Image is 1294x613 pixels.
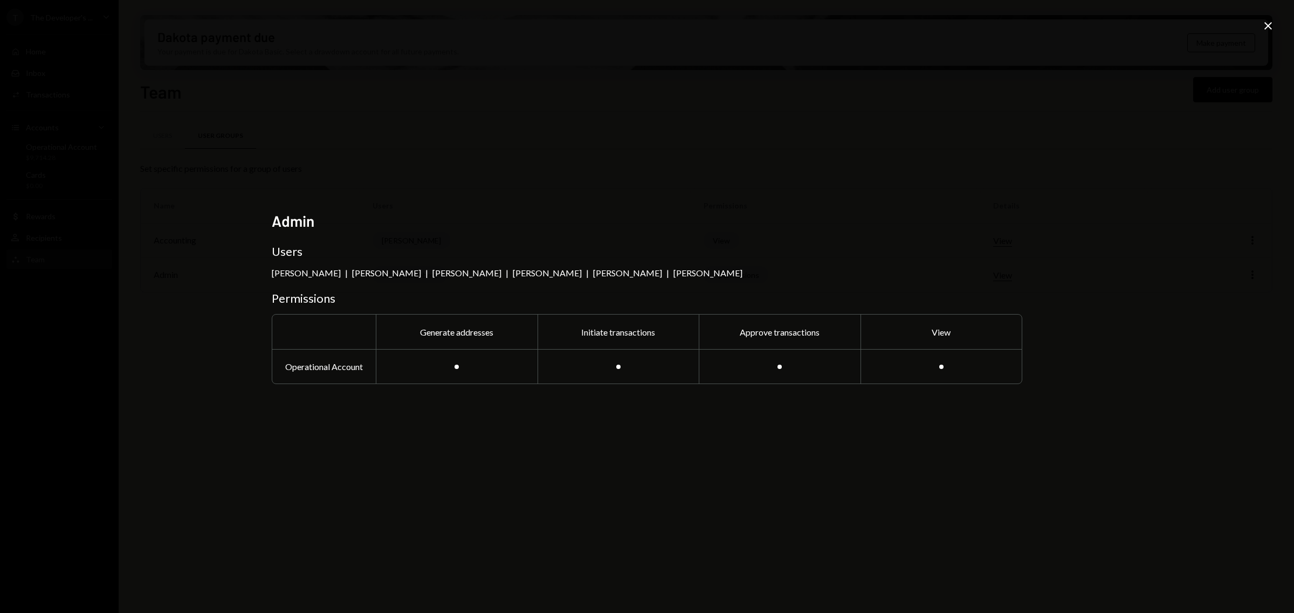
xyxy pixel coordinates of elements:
[513,268,582,278] div: [PERSON_NAME]
[272,291,1022,306] h3: Permissions
[272,268,341,278] div: [PERSON_NAME]
[432,268,501,278] div: [PERSON_NAME]
[352,268,421,278] div: [PERSON_NAME]
[376,315,538,349] div: Generate addresses
[272,349,376,384] div: Operational Account
[538,315,699,349] div: Initiate transactions
[586,268,589,278] div: |
[861,315,1022,349] div: View
[673,268,742,278] div: [PERSON_NAME]
[272,244,1022,259] h3: Users
[506,268,508,278] div: |
[425,268,428,278] div: |
[699,315,861,349] div: Approve transactions
[593,268,662,278] div: [PERSON_NAME]
[272,211,1022,232] h2: Admin
[345,268,348,278] div: |
[666,268,669,278] div: |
